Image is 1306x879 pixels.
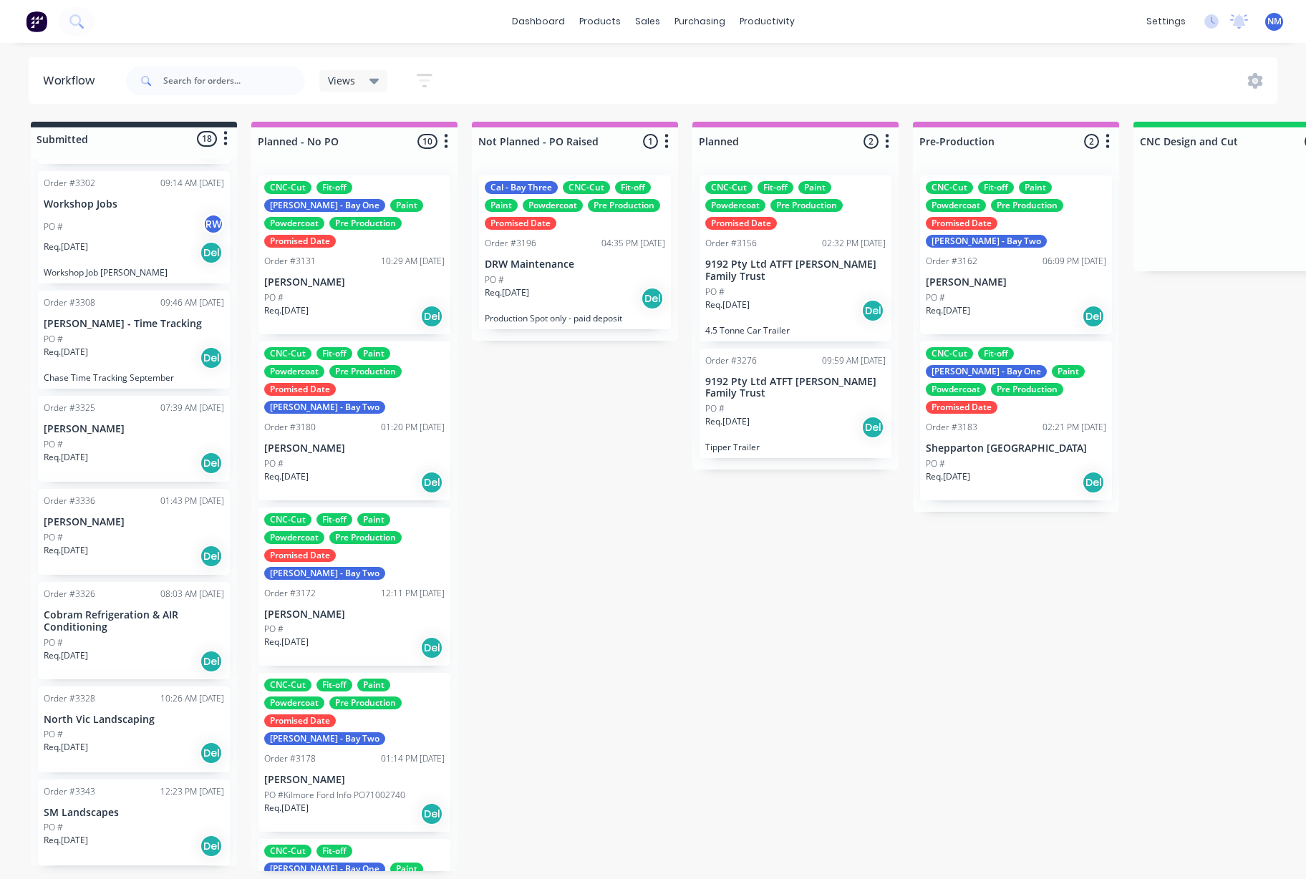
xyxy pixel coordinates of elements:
div: Order #3172 [264,587,316,600]
div: 08:03 AM [DATE] [160,588,224,601]
div: Del [200,545,223,568]
p: PO # [44,220,63,233]
div: Order #330209:14 AM [DATE]Workshop JobsPO #RWReq.[DATE]DelWorkshop Job [PERSON_NAME] [38,171,230,283]
p: PO # [264,623,284,636]
div: Paint [357,679,390,691]
div: RW [203,213,224,235]
p: PO # [485,273,504,286]
div: CNC-CutFit-off[PERSON_NAME] - Bay OnePaintPowdercoatPre ProductionPromised DateOrder #313110:29 A... [258,175,450,334]
p: Cobram Refrigeration & AIR Conditioning [44,609,224,633]
div: [PERSON_NAME] - Bay Two [264,401,385,414]
div: Fit-off [316,181,352,194]
div: CNC-CutFit-offPaintPowdercoatPre ProductionPromised Date[PERSON_NAME] - Bay TwoOrder #317212:11 P... [258,508,450,666]
div: 01:43 PM [DATE] [160,495,224,508]
p: Req. [DATE] [44,451,88,464]
p: PO # [44,531,63,544]
div: Powdercoat [926,383,986,396]
div: Del [1082,471,1105,494]
div: Fit-off [615,181,651,194]
p: [PERSON_NAME] [264,276,445,288]
p: PO # [44,438,63,451]
p: Req. [DATE] [44,544,88,557]
div: Del [641,287,664,310]
div: Pre Production [329,365,402,378]
div: Fit-off [316,679,352,691]
div: Order #332810:26 AM [DATE]North Vic LandscapingPO #Req.[DATE]Del [38,686,230,772]
div: CNC-CutFit-offPaintPowdercoatPre ProductionPromised Date[PERSON_NAME] - Bay TwoOrder #316206:09 P... [920,175,1112,334]
div: CNC-Cut [563,181,610,194]
div: Order #332507:39 AM [DATE][PERSON_NAME]PO #Req.[DATE]Del [38,396,230,482]
div: Pre Production [991,199,1063,212]
div: Order #3183 [926,421,977,434]
div: Cal - Bay ThreeCNC-CutFit-offPaintPowdercoatPre ProductionPromised DateOrder #319604:35 PM [DATE]... [479,175,671,329]
p: 9192 Pty Ltd ATFT [PERSON_NAME] Family Trust [705,258,886,283]
div: 12:11 PM [DATE] [381,587,445,600]
div: Powdercoat [926,199,986,212]
div: Paint [390,863,423,875]
div: Paint [485,199,518,212]
div: Order #3196 [485,237,536,250]
div: Order #3178 [264,752,316,765]
div: Fit-off [758,181,793,194]
div: Del [420,636,443,659]
div: Del [200,742,223,764]
div: Fit-off [316,347,352,360]
p: Req. [DATE] [44,834,88,847]
div: Workflow [43,72,102,89]
div: Paint [1052,365,1085,378]
p: [PERSON_NAME] [264,608,445,621]
div: CNC-CutFit-offPaintPowdercoatPre ProductionPromised Date[PERSON_NAME] - Bay TwoOrder #318001:20 P... [258,341,450,500]
div: 09:46 AM [DATE] [160,296,224,309]
div: Order #3336 [44,495,95,508]
div: products [572,11,628,32]
div: 07:39 AM [DATE] [160,402,224,414]
p: Shepparton [GEOGRAPHIC_DATA] [926,442,1106,455]
div: 02:21 PM [DATE] [1043,421,1106,434]
div: [PERSON_NAME] - Bay Two [926,235,1047,248]
div: Order #3276 [705,354,757,367]
p: [PERSON_NAME] [926,276,1106,288]
input: Search for orders... [163,67,305,95]
p: Req. [DATE] [705,415,750,428]
p: Production Spot only - paid deposit [485,313,665,324]
p: Req. [DATE] [44,241,88,253]
div: Pre Production [329,696,402,709]
div: Cal - Bay Three [485,181,558,194]
div: Order #3326 [44,588,95,601]
p: Req. [DATE] [44,649,88,662]
div: 10:29 AM [DATE] [381,255,445,268]
p: DRW Maintenance [485,258,665,271]
div: Pre Production [991,383,1063,396]
span: Views [328,73,355,88]
div: 02:32 PM [DATE] [822,237,886,250]
div: Order #3156 [705,237,757,250]
div: 09:59 AM [DATE] [822,354,886,367]
div: 04:35 PM [DATE] [601,237,665,250]
p: PO # [705,402,725,415]
div: Promised Date [264,549,336,562]
div: Paint [1019,181,1052,194]
div: CNC-Cut [264,513,311,526]
div: sales [628,11,667,32]
div: CNC-Cut [264,845,311,858]
div: Paint [390,199,423,212]
p: PO # [926,291,945,304]
div: Paint [798,181,831,194]
p: Req. [DATE] [926,304,970,317]
div: Promised Date [485,217,556,230]
div: productivity [732,11,802,32]
p: 9192 Pty Ltd ATFT [PERSON_NAME] Family Trust [705,376,886,400]
p: [PERSON_NAME] [44,423,224,435]
p: PO # [264,457,284,470]
div: Order #332608:03 AM [DATE]Cobram Refrigeration & AIR ConditioningPO #Req.[DATE]Del [38,582,230,679]
div: Pre Production [329,217,402,230]
div: Powdercoat [523,199,583,212]
div: [PERSON_NAME] - Bay One [264,863,385,875]
div: Powdercoat [264,217,324,230]
img: Factory [26,11,47,32]
p: PO # [264,291,284,304]
p: [PERSON_NAME] - Time Tracking [44,318,224,330]
div: Powdercoat [264,365,324,378]
p: Req. [DATE] [264,304,309,317]
div: Del [200,835,223,858]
